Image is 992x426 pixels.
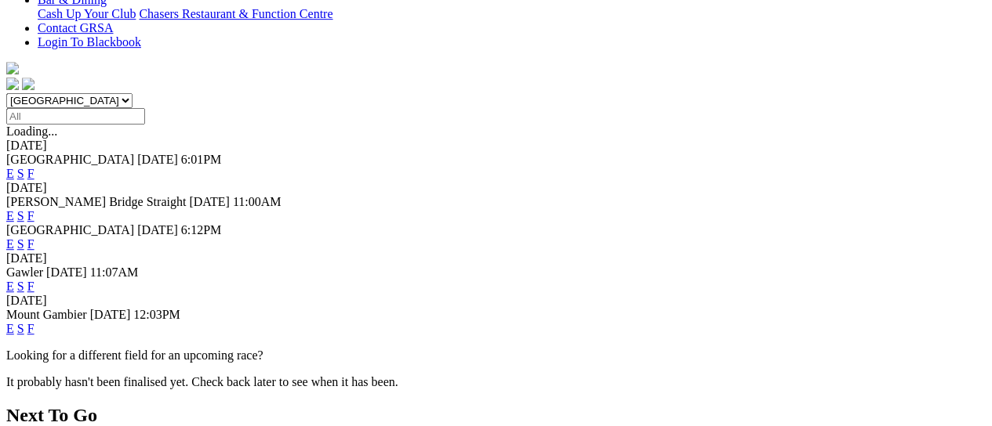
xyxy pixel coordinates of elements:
[6,405,986,426] h2: Next To Go
[6,294,986,308] div: [DATE]
[27,209,35,222] a: F
[6,181,986,195] div: [DATE]
[6,348,986,363] p: Looking for a different field for an upcoming race?
[6,139,986,153] div: [DATE]
[6,62,19,74] img: logo-grsa-white.png
[181,153,222,166] span: 6:01PM
[189,195,230,208] span: [DATE]
[6,322,14,335] a: E
[137,153,178,166] span: [DATE]
[38,35,141,49] a: Login To Blackbook
[27,167,35,180] a: F
[17,237,24,251] a: S
[6,375,398,388] partial: It probably hasn't been finalised yet. Check back later to see when it has been.
[6,153,134,166] span: [GEOGRAPHIC_DATA]
[6,265,43,279] span: Gawler
[90,308,131,321] span: [DATE]
[27,237,35,251] a: F
[38,7,986,21] div: Bar & Dining
[6,125,57,138] span: Loading...
[6,280,14,293] a: E
[6,195,186,208] span: [PERSON_NAME] Bridge Straight
[6,108,145,125] input: Select date
[6,223,134,236] span: [GEOGRAPHIC_DATA]
[181,223,222,236] span: 6:12PM
[17,209,24,222] a: S
[137,223,178,236] span: [DATE]
[17,322,24,335] a: S
[46,265,87,279] span: [DATE]
[6,237,14,251] a: E
[38,21,113,34] a: Contact GRSA
[27,280,35,293] a: F
[6,251,986,265] div: [DATE]
[6,167,14,180] a: E
[6,78,19,90] img: facebook.svg
[90,265,139,279] span: 11:07AM
[6,209,14,222] a: E
[38,7,136,20] a: Cash Up Your Club
[233,195,282,208] span: 11:00AM
[17,280,24,293] a: S
[6,308,87,321] span: Mount Gambier
[139,7,332,20] a: Chasers Restaurant & Function Centre
[22,78,35,90] img: twitter.svg
[17,167,24,180] a: S
[27,322,35,335] a: F
[133,308,180,321] span: 12:03PM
